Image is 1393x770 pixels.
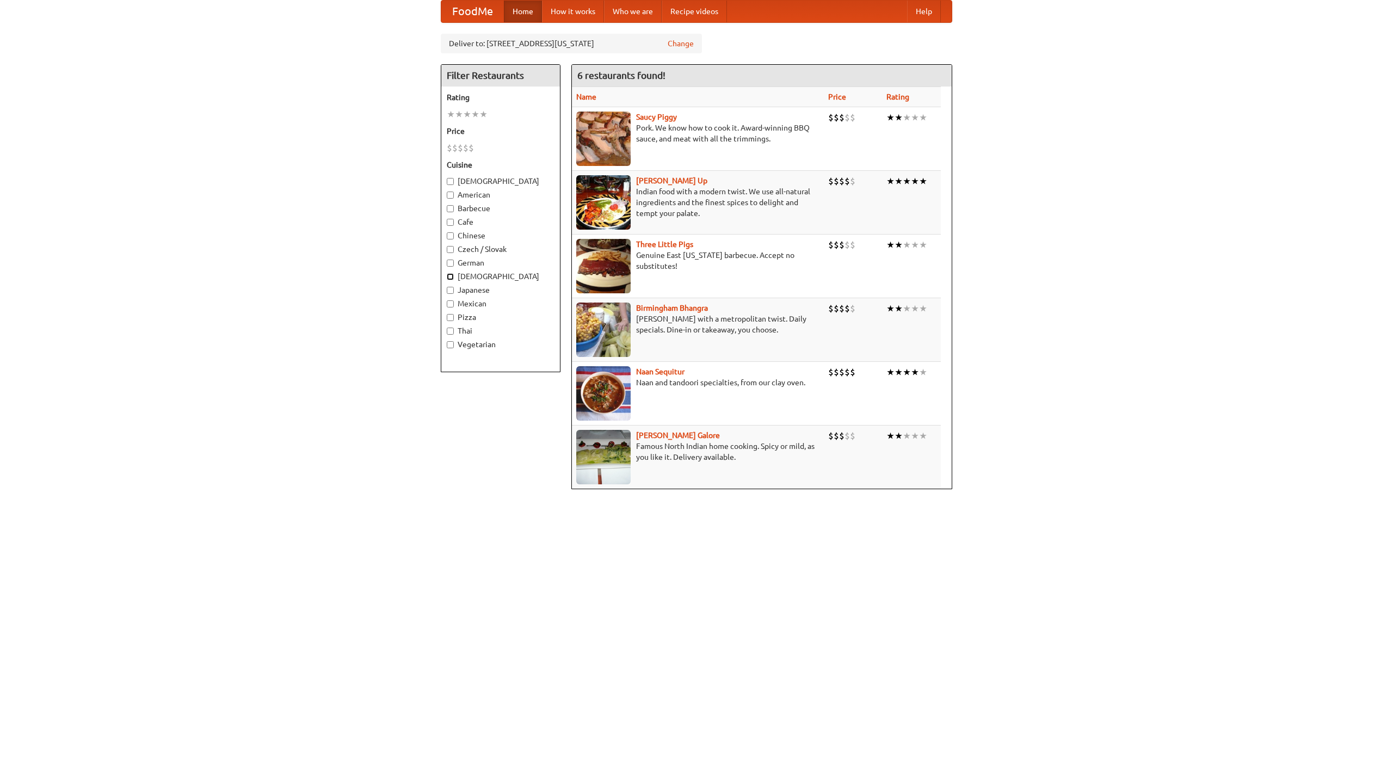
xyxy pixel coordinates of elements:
[662,1,727,22] a: Recipe videos
[471,108,479,120] li: ★
[542,1,604,22] a: How it works
[919,430,927,442] li: ★
[834,366,839,378] li: $
[828,366,834,378] li: $
[919,366,927,378] li: ★
[447,314,454,321] input: Pizza
[479,108,488,120] li: ★
[895,303,903,315] li: ★
[447,178,454,185] input: [DEMOGRAPHIC_DATA]
[911,303,919,315] li: ★
[895,430,903,442] li: ★
[441,65,560,87] h4: Filter Restaurants
[911,430,919,442] li: ★
[828,93,846,101] a: Price
[834,112,839,124] li: $
[447,176,554,187] label: [DEMOGRAPHIC_DATA]
[455,108,463,120] li: ★
[903,430,911,442] li: ★
[845,303,850,315] li: $
[576,250,819,272] p: Genuine East [US_STATE] barbecue. Accept no substitutes!
[911,175,919,187] li: ★
[447,325,554,336] label: Thai
[886,303,895,315] li: ★
[447,260,454,267] input: German
[576,112,631,166] img: saucy.jpg
[834,303,839,315] li: $
[850,430,855,442] li: $
[576,122,819,144] p: Pork. We know how to cook it. Award-winning BBQ sauce, and meat with all the trimmings.
[903,366,911,378] li: ★
[576,93,596,101] a: Name
[636,304,708,312] b: Birmingham Bhangra
[576,175,631,230] img: curryup.jpg
[447,246,454,253] input: Czech / Slovak
[845,430,850,442] li: $
[834,175,839,187] li: $
[447,341,454,348] input: Vegetarian
[895,366,903,378] li: ★
[441,1,504,22] a: FoodMe
[911,239,919,251] li: ★
[919,239,927,251] li: ★
[845,366,850,378] li: $
[828,303,834,315] li: $
[447,300,454,307] input: Mexican
[447,257,554,268] label: German
[463,142,469,154] li: $
[447,142,452,154] li: $
[447,219,454,226] input: Cafe
[839,112,845,124] li: $
[447,271,554,282] label: [DEMOGRAPHIC_DATA]
[469,142,474,154] li: $
[903,112,911,124] li: ★
[576,313,819,335] p: [PERSON_NAME] with a metropolitan twist. Daily specials. Dine-in or takeaway, you choose.
[447,192,454,199] input: American
[828,239,834,251] li: $
[828,112,834,124] li: $
[636,367,685,376] a: Naan Sequitur
[845,175,850,187] li: $
[919,112,927,124] li: ★
[576,303,631,357] img: bhangra.jpg
[447,328,454,335] input: Thai
[850,303,855,315] li: $
[907,1,941,22] a: Help
[447,287,454,294] input: Japanese
[458,142,463,154] li: $
[903,239,911,251] li: ★
[447,339,554,350] label: Vegetarian
[636,113,677,121] a: Saucy Piggy
[576,186,819,219] p: Indian food with a modern twist. We use all-natural ingredients and the finest spices to delight ...
[839,303,845,315] li: $
[604,1,662,22] a: Who we are
[447,203,554,214] label: Barbecue
[895,175,903,187] li: ★
[447,232,454,239] input: Chinese
[839,175,845,187] li: $
[447,312,554,323] label: Pizza
[576,239,631,293] img: littlepigs.jpg
[895,112,903,124] li: ★
[845,239,850,251] li: $
[668,38,694,49] a: Change
[447,108,455,120] li: ★
[447,298,554,309] label: Mexican
[636,176,707,185] a: [PERSON_NAME] Up
[452,142,458,154] li: $
[576,366,631,421] img: naansequitur.jpg
[886,239,895,251] li: ★
[636,431,720,440] a: [PERSON_NAME] Galore
[886,93,909,101] a: Rating
[576,441,819,463] p: Famous North Indian home cooking. Spicy or mild, as you like it. Delivery available.
[447,92,554,103] h5: Rating
[504,1,542,22] a: Home
[447,217,554,227] label: Cafe
[636,240,693,249] a: Three Little Pigs
[850,112,855,124] li: $
[447,230,554,241] label: Chinese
